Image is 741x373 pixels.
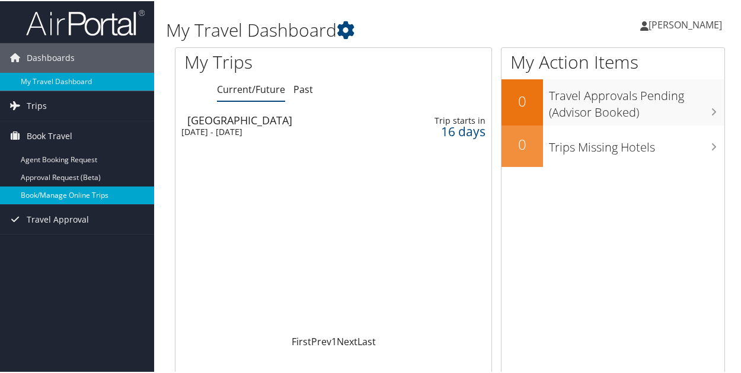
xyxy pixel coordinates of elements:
div: [GEOGRAPHIC_DATA] [187,114,383,124]
h1: My Trips [184,49,351,73]
div: Trip starts in [419,114,486,125]
a: Next [337,334,357,347]
a: Prev [311,334,331,347]
span: Travel Approval [27,204,89,233]
a: [PERSON_NAME] [640,6,734,41]
img: airportal-logo.png [26,8,145,36]
span: Trips [27,90,47,120]
a: 1 [331,334,337,347]
span: Dashboards [27,42,75,72]
h2: 0 [502,133,543,153]
h1: My Action Items [502,49,724,73]
a: 0Trips Missing Hotels [502,124,724,166]
div: [DATE] - [DATE] [181,126,377,136]
h3: Travel Approvals Pending (Advisor Booked) [549,81,724,120]
a: 0Travel Approvals Pending (Advisor Booked) [502,78,724,124]
a: Last [357,334,376,347]
a: Current/Future [217,82,285,95]
div: 16 days [419,125,486,136]
h1: My Travel Dashboard [166,17,545,41]
span: Book Travel [27,120,72,150]
a: Past [293,82,313,95]
a: First [292,334,311,347]
span: [PERSON_NAME] [649,17,722,30]
h2: 0 [502,90,543,110]
h3: Trips Missing Hotels [549,132,724,155]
